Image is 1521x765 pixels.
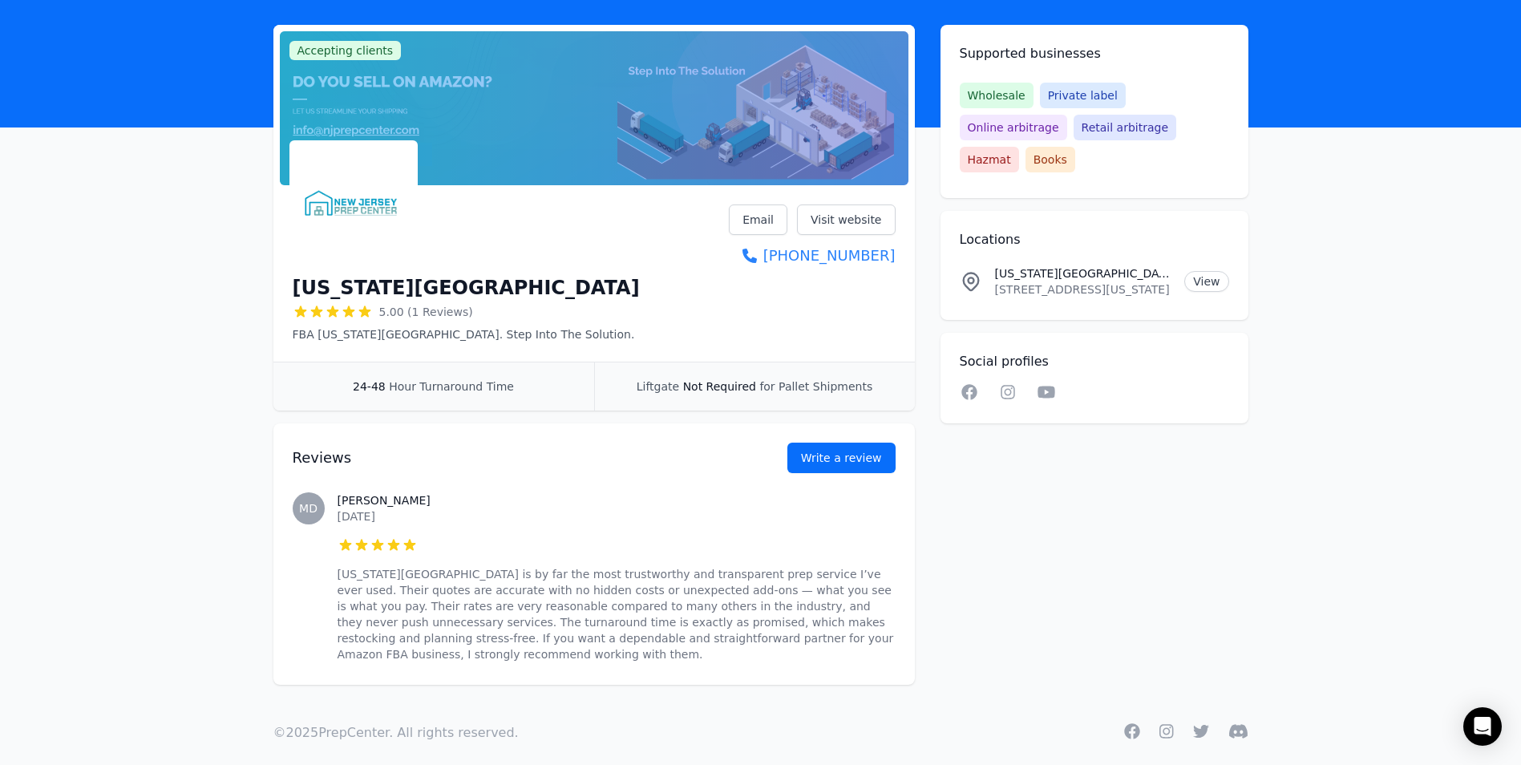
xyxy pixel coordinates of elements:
h2: Reviews [293,447,736,469]
a: [PHONE_NUMBER] [729,245,895,267]
span: for Pallet Shipments [759,380,872,393]
span: Retail arbitrage [1074,115,1176,140]
p: FBA [US_STATE][GEOGRAPHIC_DATA]. Step Into The Solution. [293,326,640,342]
span: 5.00 (1 Reviews) [379,304,473,320]
time: [DATE] [338,510,375,523]
a: Email [729,204,787,235]
span: MD [299,503,318,514]
button: Write a review [787,443,896,473]
p: [STREET_ADDRESS][US_STATE] [995,281,1172,297]
span: Online arbitrage [960,115,1067,140]
span: Not Required [683,380,756,393]
div: Open Intercom Messenger [1463,707,1502,746]
span: Liftgate [637,380,679,393]
h2: Supported businesses [960,44,1229,63]
h3: [PERSON_NAME] [338,492,896,508]
img: New Jersey Prep Center [293,144,415,265]
span: Private label [1040,83,1126,108]
a: Visit website [797,204,896,235]
span: Hazmat [960,147,1019,172]
span: Wholesale [960,83,1034,108]
p: [US_STATE][GEOGRAPHIC_DATA] Location [995,265,1172,281]
span: Hour Turnaround Time [389,380,514,393]
span: Books [1025,147,1075,172]
p: © 2025 PrepCenter. All rights reserved. [273,723,519,743]
h1: [US_STATE][GEOGRAPHIC_DATA] [293,275,640,301]
h2: Social profiles [960,352,1229,371]
p: [US_STATE][GEOGRAPHIC_DATA] is by far the most trustworthy and transparent prep service I’ve ever... [338,566,896,662]
span: Accepting clients [289,41,402,60]
a: View [1184,271,1228,292]
span: 24-48 [353,380,386,393]
h2: Locations [960,230,1229,249]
